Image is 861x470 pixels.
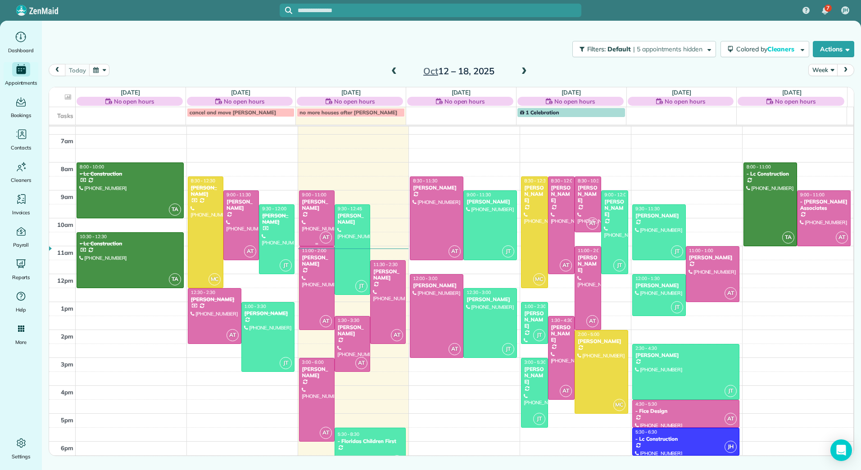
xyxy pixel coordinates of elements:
span: JT [533,413,545,425]
span: 3:00 - 5:30 [524,359,546,365]
span: Bookings [11,111,32,120]
span: JT [613,259,625,271]
a: Bookings [4,95,38,120]
div: 7 unread notifications [816,1,834,21]
span: No open hours [775,97,816,106]
span: More [15,338,27,347]
div: [PERSON_NAME] [190,185,221,198]
span: JT [502,343,514,355]
span: 12pm [57,277,73,284]
div: [PERSON_NAME] [466,199,514,205]
span: 3:00 - 6:00 [302,359,324,365]
span: 11:00 - 2:00 [578,248,602,253]
span: 11:30 - 2:30 [373,262,398,267]
span: AT [836,231,848,244]
span: JH [725,441,737,453]
span: No open hours [554,97,595,106]
span: Filters: [587,45,606,53]
span: AT [725,413,737,425]
span: Cleaners [767,45,796,53]
span: 9:30 - 12:45 [338,206,362,212]
div: [PERSON_NAME] [524,366,545,385]
span: 9:30 - 11:30 [635,206,660,212]
span: Payroll [13,240,29,249]
span: 8:30 - 12:30 [524,178,548,184]
span: 11:00 - 1:00 [689,248,713,253]
span: No open hours [224,97,264,106]
div: [PERSON_NAME] [302,254,332,267]
div: [PERSON_NAME] [412,185,461,191]
span: Colored by [736,45,798,53]
span: 1pm [61,305,73,312]
span: 11am [57,249,73,256]
span: AT [320,315,332,327]
a: Appointments [4,62,38,87]
a: [DATE] [341,89,361,96]
span: Invoices [12,208,30,217]
span: AT [586,217,598,230]
div: [PERSON_NAME] [190,296,239,303]
span: MC [208,273,221,285]
div: [PERSON_NAME] [635,352,737,358]
span: 8:00 - 10:00 [80,164,104,170]
span: AT [725,287,737,299]
span: 9:30 - 12:00 [262,206,286,212]
span: 8:30 - 11:30 [413,178,437,184]
div: [PERSON_NAME] [635,282,683,289]
button: next [837,64,854,76]
span: AT [449,245,461,258]
span: 1:30 - 4:30 [551,317,573,323]
div: [PERSON_NAME] [689,254,737,261]
span: Cleaners [11,176,31,185]
span: 12:00 - 3:00 [413,276,437,281]
a: Dashboard [4,30,38,55]
span: No open hours [334,97,375,106]
span: AT [391,329,403,341]
span: 5:30 - 6:30 [635,429,657,435]
span: No open hours [114,97,154,106]
a: [DATE] [672,89,691,96]
a: Contacts [4,127,38,152]
span: 9am [61,193,73,200]
div: [PERSON_NAME] [577,254,598,274]
span: 9:00 - 11:00 [302,192,326,198]
span: JT [280,357,292,369]
span: 10am [57,221,73,228]
a: Settings [4,436,38,461]
div: - Fice Design [635,408,737,414]
span: 1:30 - 3:30 [338,317,359,323]
a: Payroll [4,224,38,249]
div: - Lc Construction [635,436,737,442]
span: AT [449,343,461,355]
span: 7 [826,5,829,12]
span: Dashboard [8,46,34,55]
span: AT [227,329,239,341]
div: - Lc Construction [746,171,794,177]
span: JT [533,329,545,341]
span: AT [560,259,572,271]
span: Reports [12,273,30,282]
span: | 5 appointments hidden [633,45,702,53]
span: AT [560,385,572,397]
span: JT [355,280,367,292]
div: [PERSON_NAME] [466,296,514,303]
span: 8am [61,165,73,172]
span: 8:00 - 11:00 [747,164,771,170]
span: 4pm [61,389,73,396]
span: TA [782,231,794,244]
div: [PERSON_NAME] [524,185,545,204]
span: JT [391,455,403,467]
span: 10:30 - 12:30 [80,234,107,240]
span: 1 Celebration [520,109,559,116]
span: AT [586,315,598,327]
a: [DATE] [121,89,140,96]
span: 2:00 - 5:00 [578,331,599,337]
div: [PERSON_NAME] [577,185,598,204]
span: 12:00 - 1:30 [635,276,660,281]
span: Default [607,45,631,53]
span: cancel and move [PERSON_NAME] [190,109,276,116]
span: Help [16,305,27,314]
div: [PERSON_NAME] [262,212,292,226]
span: TA [169,203,181,216]
a: [DATE] [782,89,802,96]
